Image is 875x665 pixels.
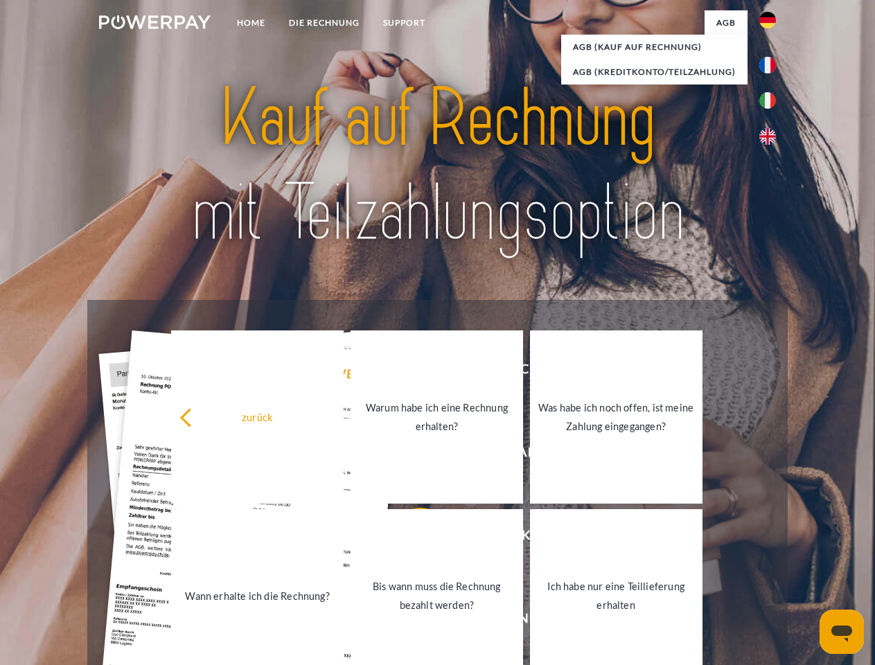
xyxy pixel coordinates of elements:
img: title-powerpay_de.svg [132,66,743,265]
div: Ich habe nur eine Teillieferung erhalten [538,577,694,614]
img: it [759,92,776,109]
a: AGB (Kreditkonto/Teilzahlung) [561,60,748,85]
a: DIE RECHNUNG [277,10,371,35]
img: de [759,12,776,28]
img: en [759,128,776,145]
div: Wann erhalte ich die Rechnung? [179,586,335,605]
a: Home [225,10,277,35]
iframe: Schaltfläche zum Öffnen des Messaging-Fensters [820,610,864,654]
a: SUPPORT [371,10,437,35]
a: AGB (Kauf auf Rechnung) [561,35,748,60]
div: zurück [179,407,335,426]
a: Was habe ich noch offen, ist meine Zahlung eingegangen? [530,330,702,504]
a: agb [705,10,748,35]
div: Warum habe ich eine Rechnung erhalten? [359,398,515,436]
img: fr [759,57,776,73]
div: Was habe ich noch offen, ist meine Zahlung eingegangen? [538,398,694,436]
div: Bis wann muss die Rechnung bezahlt werden? [359,577,515,614]
img: logo-powerpay-white.svg [99,15,211,29]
